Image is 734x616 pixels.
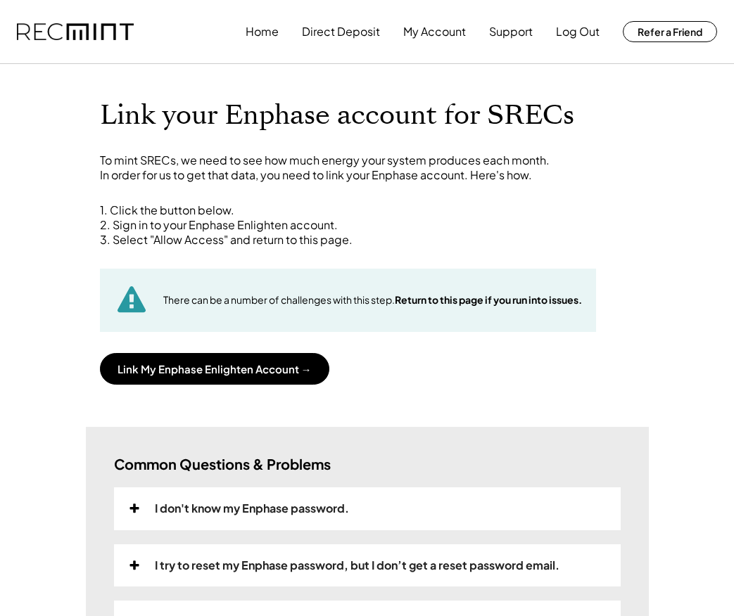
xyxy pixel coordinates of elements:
[556,18,600,46] button: Log Out
[100,203,635,247] div: 1. Click the button below. 2. Sign in to your Enphase Enlighten account. 3. Select "Allow Access"...
[246,18,279,46] button: Home
[114,455,331,473] h3: Common Questions & Problems
[403,18,466,46] button: My Account
[155,501,349,516] div: I don't know my Enphase password.
[100,99,635,132] h1: Link your Enphase account for SRECs
[163,293,582,307] div: There can be a number of challenges with this step.
[623,21,717,42] button: Refer a Friend
[155,558,559,573] div: I try to reset my Enphase password, but I don’t get a reset password email.
[100,153,635,183] div: To mint SRECs, we need to see how much energy your system produces each month. In order for us to...
[100,353,329,385] button: Link My Enphase Enlighten Account →
[17,23,134,41] img: recmint-logotype%403x.png
[489,18,533,46] button: Support
[302,18,380,46] button: Direct Deposit
[395,293,582,306] strong: Return to this page if you run into issues.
